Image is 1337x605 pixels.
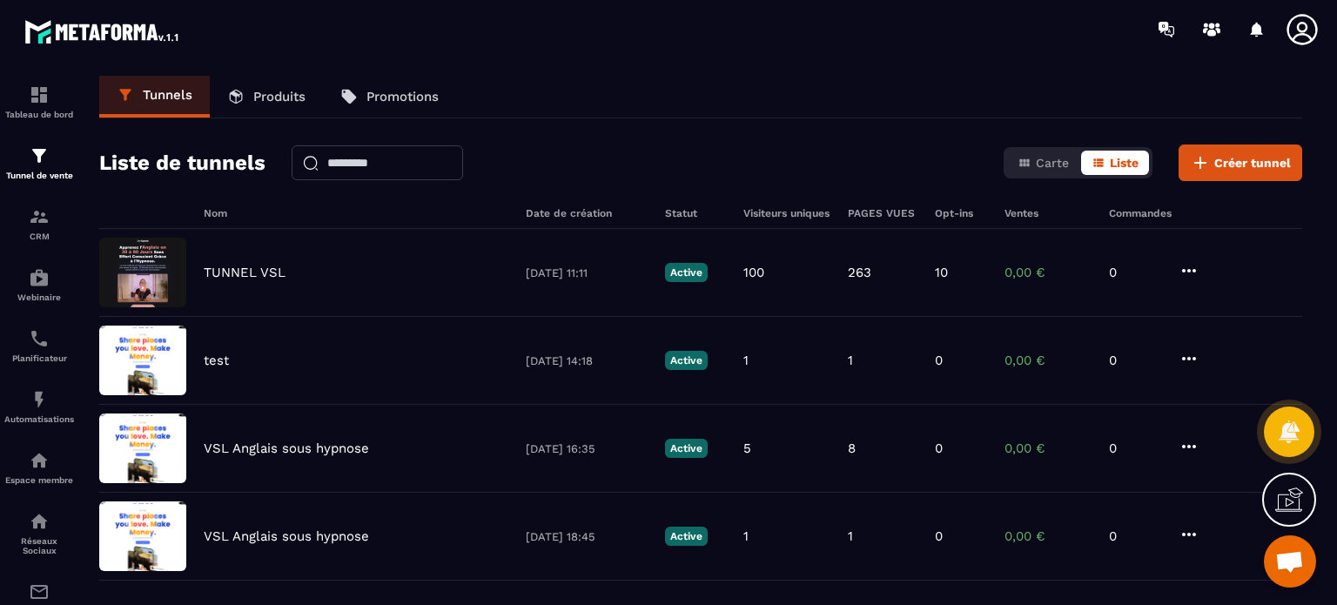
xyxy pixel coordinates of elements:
[4,414,74,424] p: Automatisations
[848,353,853,368] p: 1
[4,437,74,498] a: automationsautomationsEspace membre
[143,87,192,103] p: Tunnels
[29,84,50,105] img: formation
[1004,353,1092,368] p: 0,00 €
[743,265,764,280] p: 100
[848,440,856,456] p: 8
[210,76,323,118] a: Produits
[1004,265,1092,280] p: 0,00 €
[4,110,74,119] p: Tableau de bord
[935,265,948,280] p: 10
[29,328,50,349] img: scheduler
[29,389,50,410] img: automations
[526,207,648,219] h6: Date de création
[848,528,853,544] p: 1
[323,76,456,118] a: Promotions
[29,267,50,288] img: automations
[1004,528,1092,544] p: 0,00 €
[743,207,830,219] h6: Visiteurs uniques
[1179,145,1302,181] button: Créer tunnel
[665,263,708,282] p: Active
[665,207,726,219] h6: Statut
[848,265,871,280] p: 263
[1109,353,1161,368] p: 0
[743,353,749,368] p: 1
[4,475,74,485] p: Espace membre
[1007,151,1079,175] button: Carte
[1036,156,1069,170] span: Carte
[366,89,439,104] p: Promotions
[935,207,987,219] h6: Opt-ins
[99,326,186,395] img: image
[665,439,708,458] p: Active
[665,351,708,370] p: Active
[4,376,74,437] a: automationsautomationsAutomatisations
[1004,207,1092,219] h6: Ventes
[4,193,74,254] a: formationformationCRM
[935,440,943,456] p: 0
[1214,154,1291,171] span: Créer tunnel
[4,292,74,302] p: Webinaire
[4,254,74,315] a: automationsautomationsWebinaire
[848,207,917,219] h6: PAGES VUES
[24,16,181,47] img: logo
[1264,535,1316,588] a: Ouvrir le chat
[4,315,74,376] a: schedulerschedulerPlanificateur
[29,450,50,471] img: automations
[4,132,74,193] a: formationformationTunnel de vente
[29,581,50,602] img: email
[526,442,648,455] p: [DATE] 16:35
[204,265,286,280] p: TUNNEL VSL
[526,530,648,543] p: [DATE] 18:45
[743,528,749,544] p: 1
[526,354,648,367] p: [DATE] 14:18
[29,511,50,532] img: social-network
[204,440,369,456] p: VSL Anglais sous hypnose
[1109,207,1172,219] h6: Commandes
[935,528,943,544] p: 0
[99,501,186,571] img: image
[204,528,369,544] p: VSL Anglais sous hypnose
[99,145,265,180] h2: Liste de tunnels
[4,353,74,363] p: Planificateur
[204,207,508,219] h6: Nom
[1109,440,1161,456] p: 0
[526,266,648,279] p: [DATE] 11:11
[4,71,74,132] a: formationformationTableau de bord
[4,498,74,568] a: social-networksocial-networkRéseaux Sociaux
[4,171,74,180] p: Tunnel de vente
[935,353,943,368] p: 0
[253,89,306,104] p: Produits
[1081,151,1149,175] button: Liste
[29,145,50,166] img: formation
[204,353,229,368] p: test
[1110,156,1139,170] span: Liste
[99,413,186,483] img: image
[4,232,74,241] p: CRM
[1109,265,1161,280] p: 0
[1004,440,1092,456] p: 0,00 €
[4,536,74,555] p: Réseaux Sociaux
[99,238,186,307] img: image
[665,527,708,546] p: Active
[1109,528,1161,544] p: 0
[743,440,751,456] p: 5
[99,76,210,118] a: Tunnels
[29,206,50,227] img: formation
